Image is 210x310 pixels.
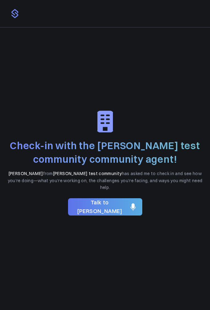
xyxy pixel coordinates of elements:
[4,170,206,191] p: from has asked me to check in and see how you’re doing—what you’re working on, the challenges you...
[68,198,142,216] button: Talk to [PERSON_NAME]
[4,139,206,167] h1: Check-in with the [PERSON_NAME] test community community agent!
[93,109,118,134] img: default_company-f8efef40e46bb5c9bec7e5250ec8e346ba998c542c8e948b41fbc52213a8e794.png
[10,9,20,19] img: logo.png
[73,198,127,216] span: Talk to [PERSON_NAME]
[8,171,43,176] span: [PERSON_NAME]
[53,171,122,176] span: [PERSON_NAME] test community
